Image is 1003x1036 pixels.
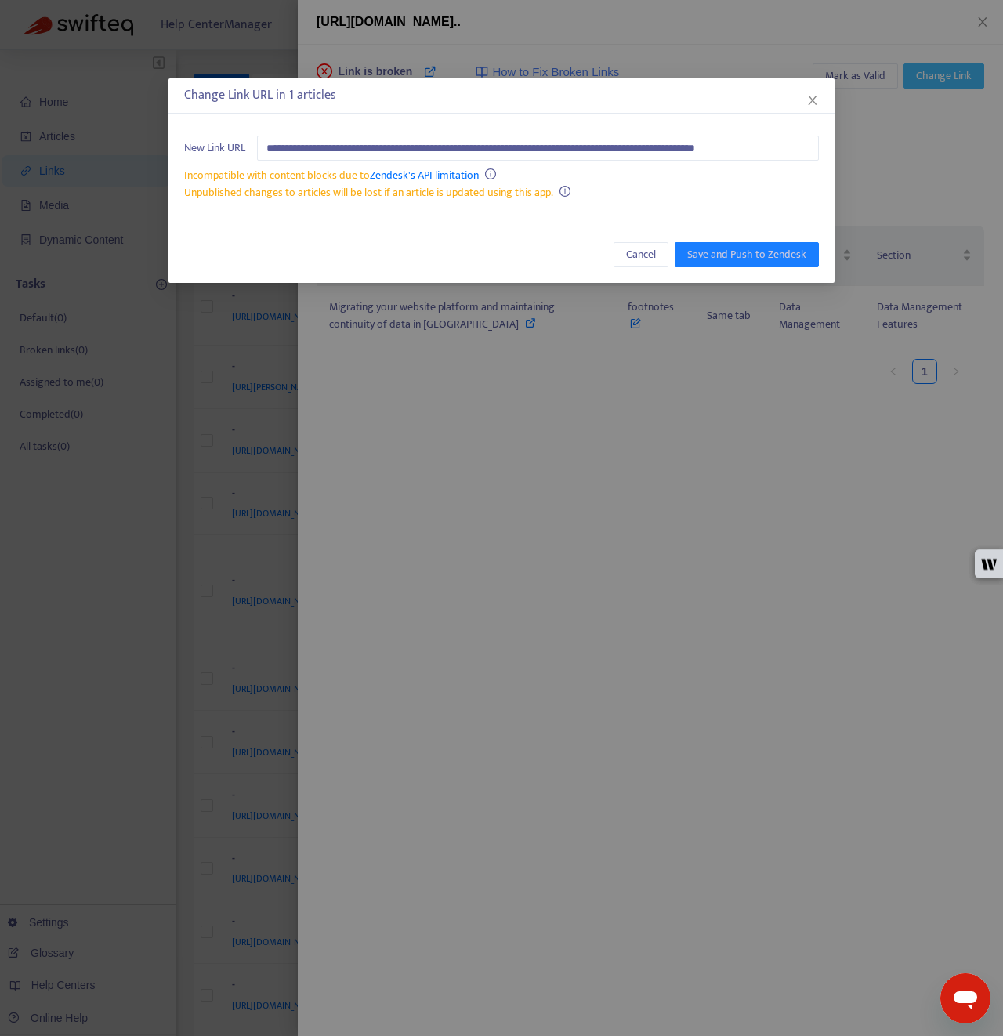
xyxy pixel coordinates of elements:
span: Unpublished changes to articles will be lost if an article is updated using this app. [184,183,553,201]
button: Cancel [614,242,668,267]
button: Save and Push to Zendesk [675,242,819,267]
span: info-circle [485,168,496,179]
iframe: Button to launch messaging window [940,973,990,1023]
span: close [806,94,819,107]
button: Close [804,92,821,109]
span: Incompatible with content blocks due to [184,166,479,184]
span: Cancel [626,246,656,263]
a: Zendesk's API limitation [370,166,479,184]
span: New Link URL [184,139,245,157]
div: Change Link URL in 1 articles [184,86,819,105]
span: info-circle [559,186,570,197]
